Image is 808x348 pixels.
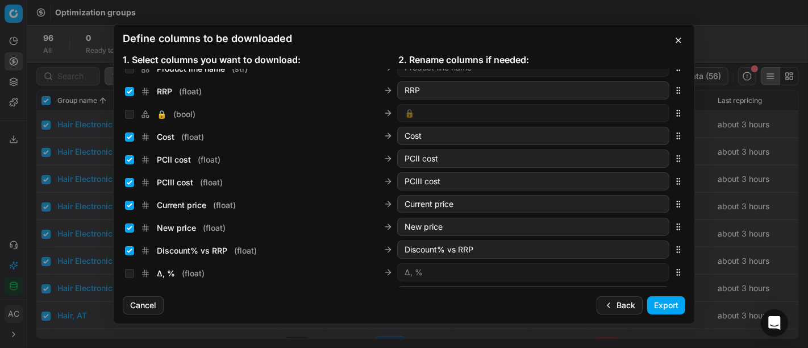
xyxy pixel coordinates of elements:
span: Current price [157,200,206,211]
span: ( float ) [181,131,204,143]
span: New price [157,222,196,234]
span: PCII cost [157,154,191,165]
span: Product line name [157,63,225,74]
span: ( float ) [213,200,236,211]
span: RRP [157,86,172,97]
h2: Define columns to be downloaded [123,34,685,44]
span: ( float ) [198,154,220,165]
span: ( str ) [232,63,248,74]
span: ( float ) [203,222,226,234]
span: Discount% vs RRP [157,245,227,256]
button: Export [647,296,685,314]
span: ( float ) [182,268,205,279]
span: Δ, % [157,268,175,279]
span: ( bool ) [173,109,195,120]
div: 1. Select columns you want to download: [123,53,398,67]
div: 2. Rename columns if needed: [398,53,674,67]
span: ( float ) [234,245,257,256]
span: ( float ) [179,86,202,97]
span: 🔒 [157,109,166,120]
span: Cost [157,131,174,143]
span: PCIII cost [157,177,193,188]
button: Back [597,296,643,314]
span: ( float ) [200,177,223,188]
button: Cancel [123,296,164,314]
